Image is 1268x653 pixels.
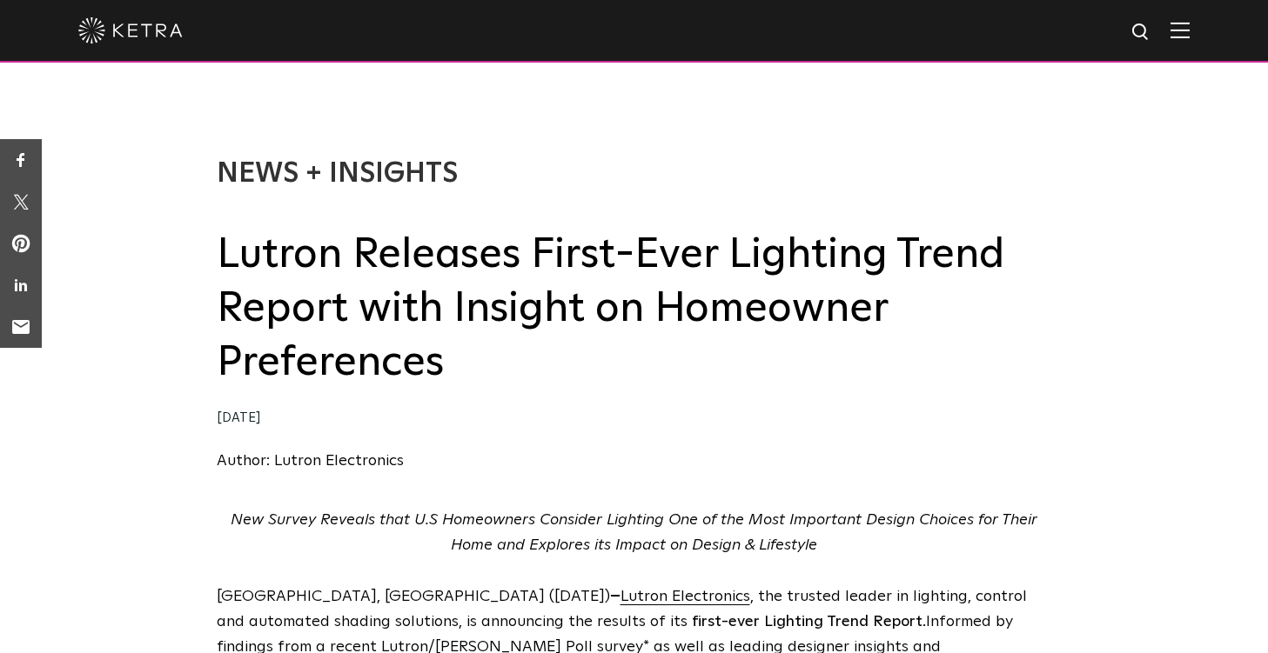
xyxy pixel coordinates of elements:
div: [DATE] [217,406,1052,431]
a: Author: Lutron Electronics [217,453,404,469]
h2: Lutron Releases First-Ever Lighting Trend Report with Insight on Homeowner Preferences [217,228,1052,390]
img: Hamburger%20Nav.svg [1171,22,1190,38]
span: first-ever Lighting Trend Report. [692,614,926,630]
span: , the trusted leader in lighting, control and automated shading solutions, is announcing the resu... [217,589,1027,630]
a: Lutron Electronics [621,589,750,604]
em: New Survey Reveals that U.S Homeowners Consider Lighting One of the Most Important Design Choices... [231,512,1037,553]
img: search icon [1130,22,1152,43]
strong: – [610,589,621,604]
a: News + Insights [217,160,458,188]
img: ketra-logo-2019-white [78,17,183,43]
